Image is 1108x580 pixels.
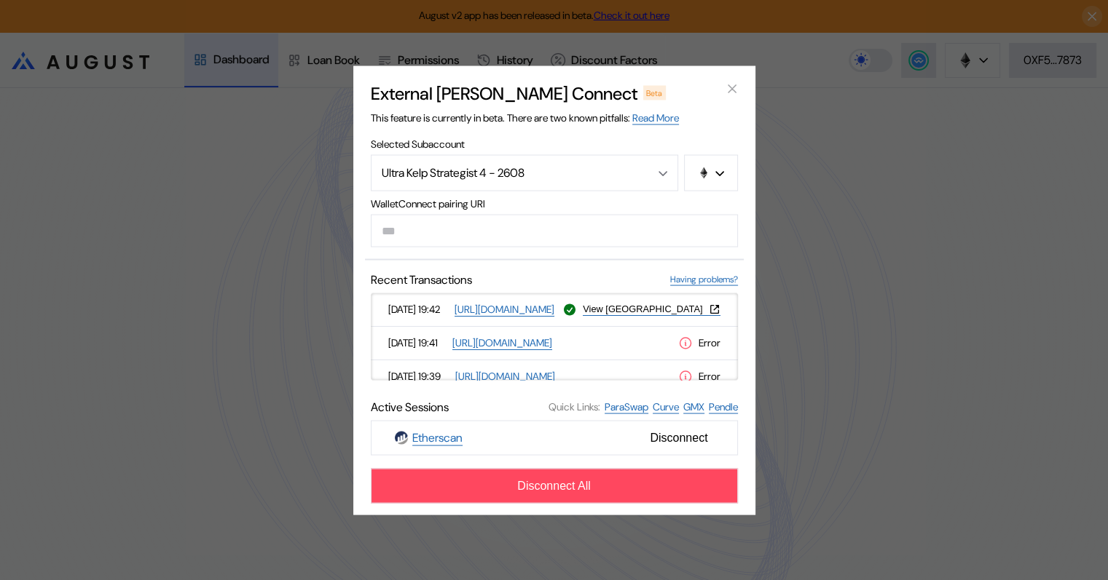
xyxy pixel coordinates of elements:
div: Error [678,335,720,350]
img: chain logo [698,167,710,178]
span: Disconnect All [517,479,591,492]
a: Etherscan [412,429,463,445]
button: EtherscanEtherscanDisconnect [371,420,738,455]
span: [DATE] 19:41 [388,336,447,349]
span: Quick Links: [549,400,600,413]
span: Selected Subaccount [371,137,738,150]
a: Curve [653,400,679,413]
a: Having problems? [670,273,738,285]
a: Read More [632,111,679,124]
img: Etherscan [395,431,408,444]
span: WalletConnect pairing URI [371,196,738,210]
h2: External [PERSON_NAME] Connect [371,82,637,104]
span: Recent Transactions [371,271,472,287]
a: ParaSwap [605,400,648,413]
div: Beta [643,85,667,100]
button: close modal [720,77,744,100]
div: Ultra Kelp Strategist 4 - 2608 [382,165,636,180]
a: Pendle [709,400,738,413]
a: [URL][DOMAIN_NAME] [455,369,555,383]
button: Disconnect All [371,468,738,503]
span: [DATE] 19:39 [388,370,449,383]
span: Disconnect [644,425,713,450]
span: Active Sessions [371,399,449,414]
a: [URL][DOMAIN_NAME] [452,335,552,349]
a: [URL][DOMAIN_NAME] [455,302,554,316]
div: Error [678,368,720,384]
button: View [GEOGRAPHIC_DATA] [583,303,720,314]
button: chain logo [684,154,738,191]
span: This feature is currently in beta. There are two known pitfalls: [371,111,679,124]
a: GMX [683,400,704,413]
span: [DATE] 19:42 [388,303,449,316]
button: Open menu [371,154,678,191]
